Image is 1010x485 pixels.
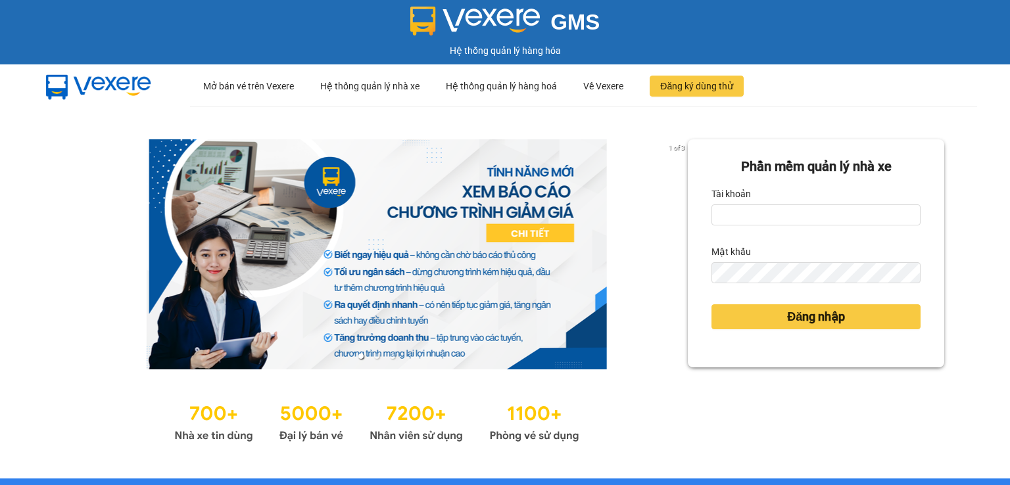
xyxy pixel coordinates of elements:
[390,354,395,359] li: slide item 3
[358,354,364,359] li: slide item 1
[33,64,164,108] img: mbUUG5Q.png
[660,79,733,93] span: Đăng ký dùng thử
[320,65,420,107] div: Hệ thống quản lý nhà xe
[3,43,1007,58] div: Hệ thống quản lý hàng hóa
[410,20,600,30] a: GMS
[711,183,751,204] label: Tài khoản
[665,139,688,156] p: 1 of 3
[711,304,921,329] button: Đăng nhập
[669,139,688,369] button: next slide / item
[374,354,379,359] li: slide item 2
[66,139,84,369] button: previous slide / item
[711,241,751,262] label: Mật khẩu
[203,65,294,107] div: Mở bán vé trên Vexere
[583,65,623,107] div: Về Vexere
[711,262,921,283] input: Mật khẩu
[711,156,921,177] div: Phần mềm quản lý nhà xe
[410,7,541,35] img: logo 2
[650,76,744,97] button: Đăng ký dùng thử
[787,308,845,326] span: Đăng nhập
[711,204,921,225] input: Tài khoản
[174,396,579,446] img: Statistics.png
[550,10,600,34] span: GMS
[446,65,557,107] div: Hệ thống quản lý hàng hoá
